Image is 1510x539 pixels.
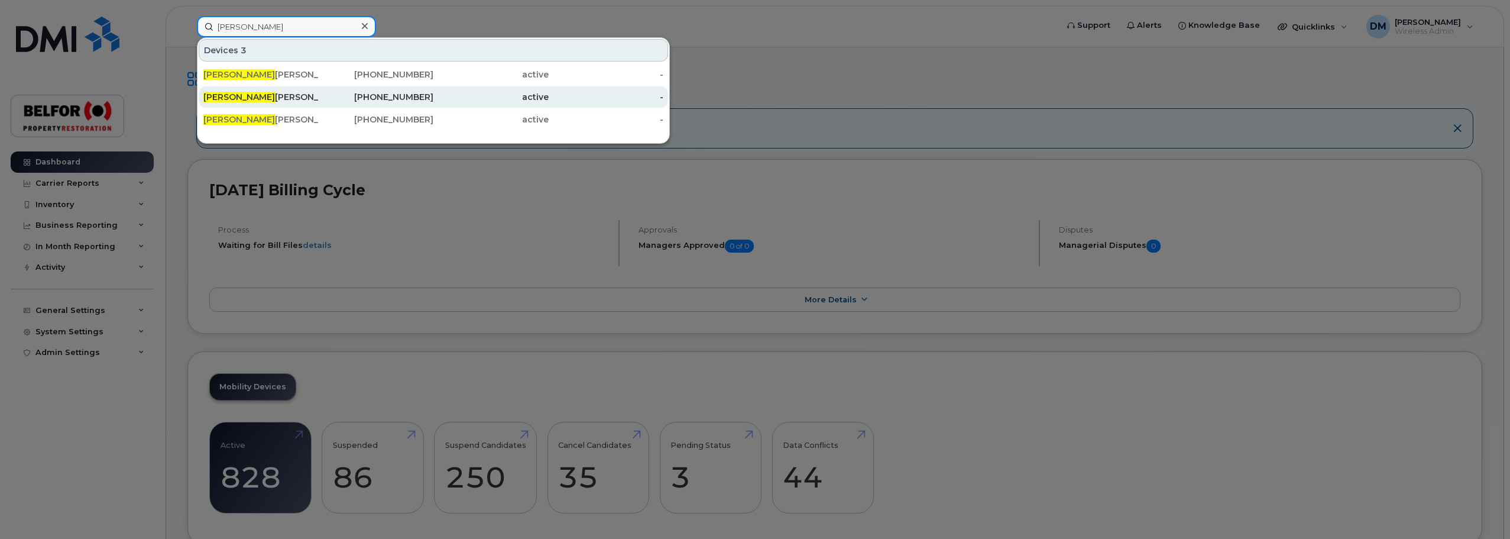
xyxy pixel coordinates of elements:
[203,69,319,80] div: [PERSON_NAME]
[203,114,319,125] div: [PERSON_NAME]
[199,64,668,85] a: [PERSON_NAME][PERSON_NAME][PHONE_NUMBER]active-
[199,86,668,108] a: [PERSON_NAME][PERSON_NAME][PHONE_NUMBER]active-
[319,91,434,103] div: [PHONE_NUMBER]
[203,92,275,102] span: [PERSON_NAME]
[319,114,434,125] div: [PHONE_NUMBER]
[241,44,247,56] span: 3
[549,69,664,80] div: -
[319,69,434,80] div: [PHONE_NUMBER]
[199,39,668,62] div: Devices
[203,69,275,80] span: [PERSON_NAME]
[433,91,549,103] div: active
[549,91,664,103] div: -
[549,114,664,125] div: -
[203,114,275,125] span: [PERSON_NAME]
[433,69,549,80] div: active
[433,114,549,125] div: active
[199,109,668,130] a: [PERSON_NAME][PERSON_NAME][PHONE_NUMBER]active-
[203,91,319,103] div: [PERSON_NAME]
